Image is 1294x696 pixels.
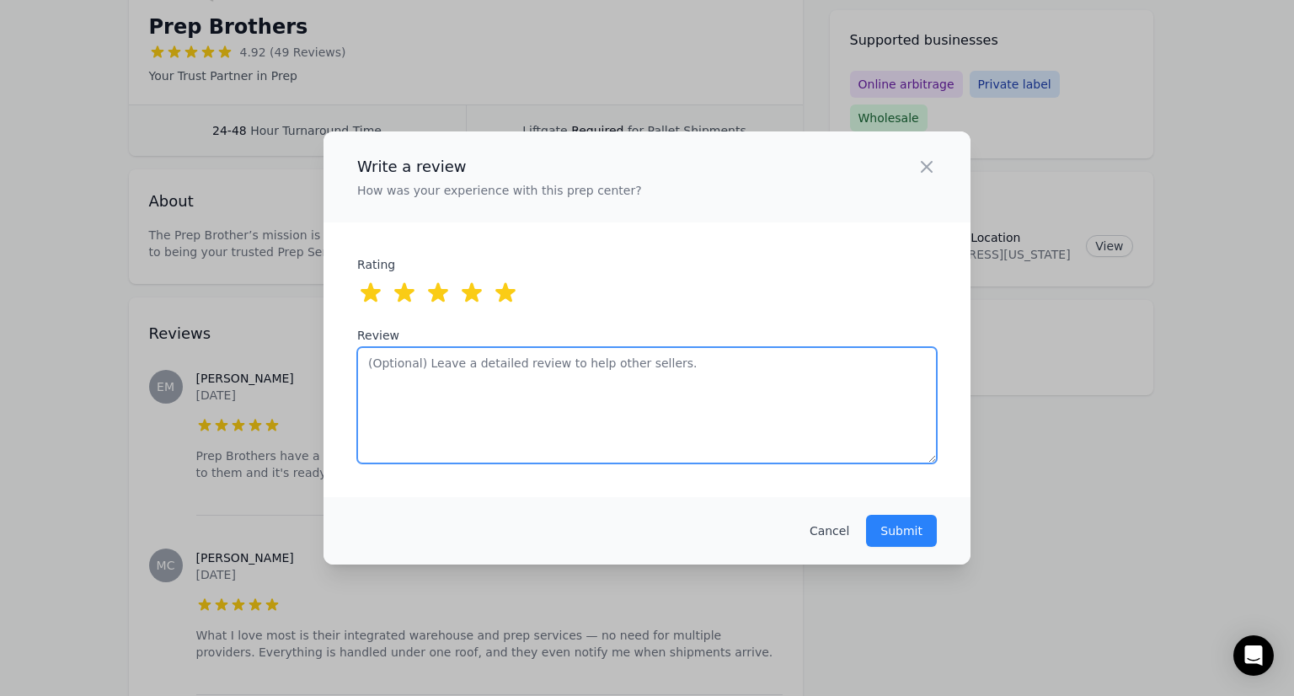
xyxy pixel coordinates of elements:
p: How was your experience with this prep center? [357,182,642,199]
label: Review [357,327,937,344]
label: Rating [357,256,442,273]
p: Submit [880,522,922,539]
button: Cancel [810,522,849,539]
div: Open Intercom Messenger [1233,635,1274,676]
button: Submit [866,515,937,547]
h2: Write a review [357,155,642,179]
